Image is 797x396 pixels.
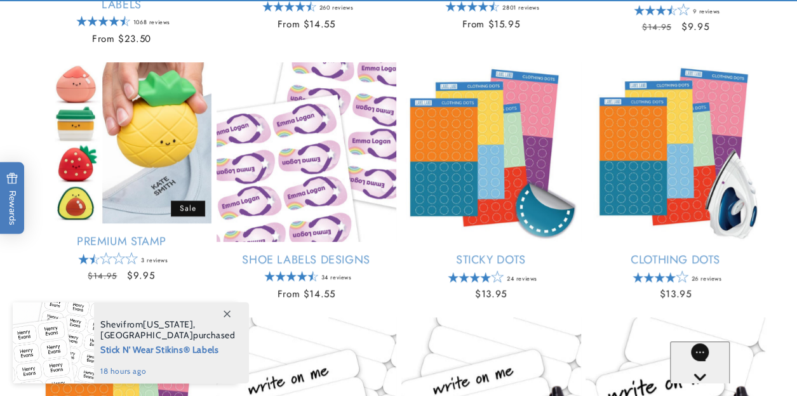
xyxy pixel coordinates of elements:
span: [US_STATE] [143,319,193,330]
span: 18 hours ago [100,366,236,377]
a: Premium Stamp [32,234,211,249]
span: Rewards [6,173,18,225]
a: Sticky Dots [401,253,581,267]
span: Stick N' Wear Stikins® Labels [100,341,236,357]
a: Shoe Labels Designs [217,253,396,267]
span: from , purchased [100,319,236,341]
iframe: Gorgias live chat messenger [670,341,784,383]
a: Clothing Dots [586,253,765,267]
span: [GEOGRAPHIC_DATA] [100,329,193,341]
iframe: Sign Up via Text for Offers [10,294,161,333]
